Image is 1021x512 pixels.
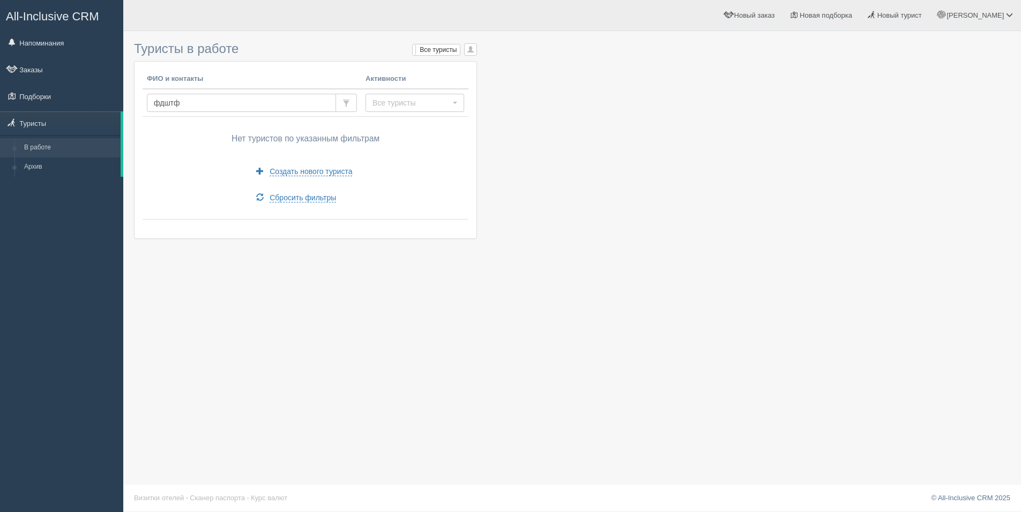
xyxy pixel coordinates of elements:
[190,494,245,502] a: Сканер паспорта
[800,11,852,19] span: Новая подборка
[143,70,361,89] th: ФИО и контакты
[134,41,239,56] span: Туристы в работе
[734,11,775,19] span: Новый заказ
[247,494,249,502] span: ·
[366,94,464,112] button: Все туристы
[947,11,1004,19] span: [PERSON_NAME]
[134,494,184,502] a: Визитки отелей
[147,133,464,145] p: Нет туристов по указанным фильтрам
[270,193,336,202] span: Сбросить фильтры
[186,494,188,502] span: ·
[931,494,1010,502] a: © All-Inclusive CRM 2025
[249,162,360,180] a: Создать нового туриста
[361,70,468,89] th: Активности
[19,157,121,177] a: Архив
[372,97,450,108] span: Все туристы
[251,494,287,502] a: Курс валют
[1,1,123,30] a: All-Inclusive CRM
[6,10,99,23] span: All-Inclusive CRM
[877,11,922,19] span: Новый турист
[19,138,121,157] a: В работе
[270,167,352,176] span: Создать нового туриста
[249,189,344,207] a: Сбросить фильтры
[413,44,460,55] label: Все туристы
[147,94,336,112] input: Поиск по ФИО, паспорту или контактам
